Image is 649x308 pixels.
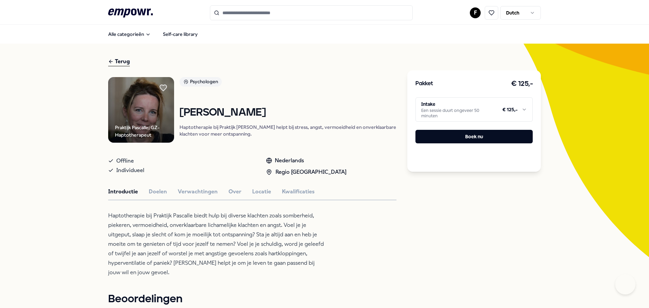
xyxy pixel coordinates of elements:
button: Verwachtingen [178,187,218,196]
a: Self-care library [158,27,203,41]
div: Nederlands [266,156,346,165]
div: Terug [108,57,130,66]
div: Psychologen [179,77,222,87]
p: Haptotherapie bij Praktijk [PERSON_NAME] helpt bij stress, angst, vermoeidheid en onverklaarbare ... [179,124,397,137]
button: Over [229,187,241,196]
input: Search for products, categories or subcategories [210,5,413,20]
button: Introductie [108,187,138,196]
h1: Beoordelingen [108,291,396,308]
div: Praktijk Pascalle; GZ-Haptotherapeut [115,124,174,139]
span: Offline [116,156,134,166]
h1: [PERSON_NAME] [179,107,397,119]
p: Haptotherapie bij Praktijk Pascalle biedt hulp bij diverse klachten zoals somberheid, piekeren, v... [108,211,328,277]
button: Kwalificaties [282,187,315,196]
span: Individueel [116,166,144,175]
img: Product Image [108,77,174,143]
iframe: Help Scout Beacon - Open [615,274,635,294]
div: Regio [GEOGRAPHIC_DATA] [266,168,346,176]
h3: Pakket [415,79,433,88]
button: Doelen [149,187,167,196]
h3: € 125,- [511,78,533,89]
a: Psychologen [179,77,397,89]
button: Locatie [252,187,271,196]
button: Boek nu [415,130,533,143]
nav: Main [103,27,203,41]
button: Alle categorieën [103,27,156,41]
button: F [470,7,481,18]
